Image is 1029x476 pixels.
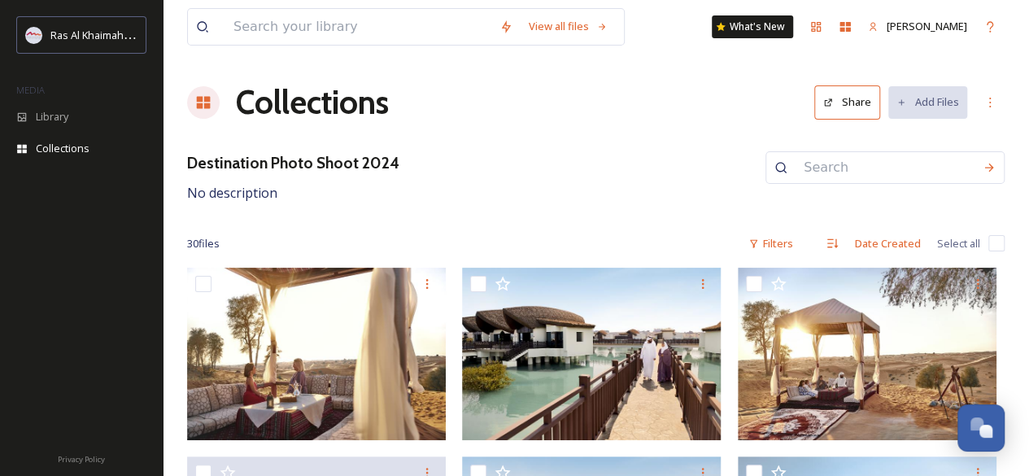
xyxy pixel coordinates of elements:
img: Logo_RAKTDA_RGB-01.png [26,27,42,43]
input: Search your library [225,9,491,45]
span: No description [187,184,277,202]
a: Privacy Policy [58,448,105,468]
span: 30 file s [187,236,220,251]
a: What's New [712,15,793,38]
span: MEDIA [16,84,45,96]
span: Ras Al Khaimah Tourism Development Authority [50,27,281,42]
span: Library [36,109,68,124]
button: Open Chat [957,404,1005,452]
img: 2T3A7859.tif [187,268,446,440]
div: Date Created [847,228,929,260]
div: Filters [740,228,801,260]
img: 2T3A8209-Edit.tif [738,268,996,440]
img: 2T3A6992.tif [462,268,721,440]
a: View all files [521,11,616,42]
span: Privacy Policy [58,454,105,465]
span: [PERSON_NAME] [887,19,967,33]
span: Select all [937,236,980,251]
h3: Destination Photo Shoot 2024 [187,151,399,175]
button: Share [814,85,880,119]
button: Add Files [888,86,967,118]
a: [PERSON_NAME] [860,11,975,42]
input: Search [796,150,974,186]
a: Collections [236,78,389,127]
span: Collections [36,141,89,156]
